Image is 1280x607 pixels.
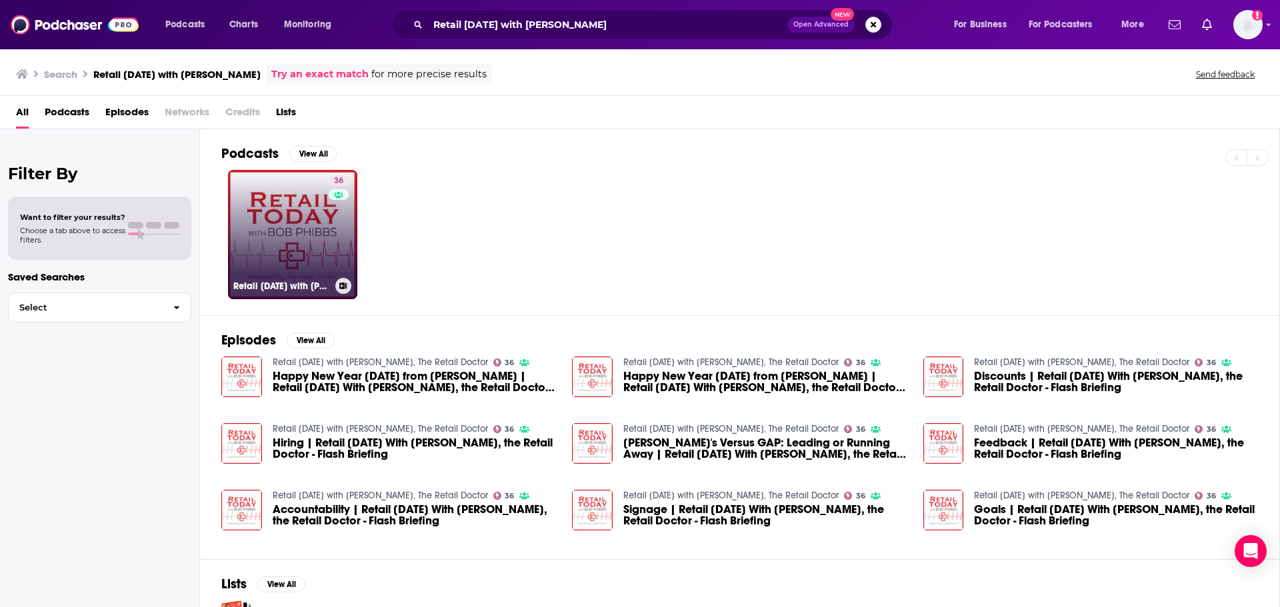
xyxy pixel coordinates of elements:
[623,370,907,393] span: Happy New Year [DATE] from [PERSON_NAME] | Retail [DATE] With [PERSON_NAME], the Retail Doctor - ...
[974,423,1189,434] a: Retail Today with Bob Phibbs, The Retail Doctor
[945,14,1023,35] button: open menu
[1195,492,1216,500] a: 36
[844,358,865,366] a: 36
[273,356,488,368] a: Retail Today with Bob Phibbs, The Retail Doctor
[221,14,266,35] a: Charts
[974,437,1258,460] span: Feedback | Retail [DATE] With [PERSON_NAME], the Retail Doctor - Flash Briefing
[44,68,77,81] h3: Search
[623,504,907,526] span: Signage | Retail [DATE] With [PERSON_NAME], the Retail Doctor - Flash Briefing
[844,425,865,433] a: 36
[1233,10,1263,39] button: Show profile menu
[572,356,613,397] img: Happy New Year 2020 from Bob Phibbs | Retail Today With Bob Phibbs, the Retail Doctor - Flash Bri...
[787,17,855,33] button: Open AdvancedNew
[974,504,1258,526] span: Goals | Retail [DATE] With [PERSON_NAME], the Retail Doctor - Flash Briefing
[974,504,1258,526] a: Goals | Retail Today With Bob Phibbs, the Retail Doctor - Flash Briefing
[233,281,330,292] h3: Retail [DATE] with [PERSON_NAME], The Retail Doctor
[623,423,839,434] a: Retail Today with Bob Phibbs, The Retail Doctor
[334,175,343,188] span: 36
[8,164,191,183] h2: Filter By
[221,332,335,348] a: EpisodesView All
[623,490,839,501] a: Retail Today with Bob Phibbs, The Retail Doctor
[493,492,515,500] a: 36
[974,370,1258,393] span: Discounts | Retail [DATE] With [PERSON_NAME], the Retail Doctor - Flash Briefing
[284,15,331,34] span: Monitoring
[221,145,279,162] h2: Podcasts
[273,370,557,393] span: Happy New Year [DATE] from [PERSON_NAME] | Retail [DATE] With [PERSON_NAME], the Retail Doctor - ...
[428,14,787,35] input: Search podcasts, credits, & more...
[974,490,1189,501] a: Retail Today with Bob Phibbs, The Retail Doctor
[275,14,349,35] button: open menu
[505,493,514,499] span: 36
[856,426,865,432] span: 36
[623,437,907,460] a: Levi's Versus GAP: Leading or Running Away | Retail Today With Bob Phibbs, the Retail Doctor
[923,423,964,464] img: Feedback | Retail Today With Bob Phibbs, the Retail Doctor - Flash Briefing
[16,101,29,129] span: All
[221,356,262,397] a: Happy New Year 2020 from Bob Phibbs | Retail Today With Bob Phibbs, the Retail Doctor - Flash Bri...
[505,426,514,432] span: 36
[8,271,191,283] p: Saved Searches
[20,213,125,222] span: Want to filter your results?
[1121,15,1144,34] span: More
[165,15,205,34] span: Podcasts
[273,370,557,393] a: Happy New Year 2020 from Bob Phibbs | Retail Today With Bob Phibbs, the Retail Doctor - Flash Bri...
[105,101,149,129] a: Episodes
[923,356,964,397] img: Discounts | Retail Today With Bob Phibbs, the Retail Doctor - Flash Briefing
[221,576,305,592] a: ListsView All
[229,15,258,34] span: Charts
[221,423,262,464] img: Hiring | Retail Today With Bob Phibbs, the Retail Doctor - Flash Briefing
[225,101,260,129] span: Credits
[273,504,557,526] span: Accountability | Retail [DATE] With [PERSON_NAME], the Retail Doctor - Flash Briefing
[156,14,222,35] button: open menu
[257,576,305,592] button: View All
[623,356,839,368] a: Retail Today with Bob Phibbs, The Retail Doctor
[20,226,125,245] span: Choose a tab above to access filters.
[974,356,1189,368] a: Retail Today with Bob Phibbs, The Retail Doctor
[1233,10,1263,39] span: Logged in as Marketing09
[923,490,964,530] img: Goals | Retail Today With Bob Phibbs, the Retail Doctor - Flash Briefing
[228,170,357,299] a: 36Retail [DATE] with [PERSON_NAME], The Retail Doctor
[623,504,907,526] a: Signage | Retail Today With Bob Phibbs, the Retail Doctor - Flash Briefing
[8,293,191,322] button: Select
[1192,69,1259,80] button: Send feedback
[572,490,613,530] img: Signage | Retail Today With Bob Phibbs, the Retail Doctor - Flash Briefing
[287,332,335,348] button: View All
[1207,493,1216,499] span: 36
[371,67,487,82] span: for more precise results
[493,425,515,433] a: 36
[1207,426,1216,432] span: 36
[273,437,557,460] span: Hiring | Retail [DATE] With [PERSON_NAME], the Retail Doctor - Flash Briefing
[856,360,865,366] span: 36
[329,175,349,186] a: 36
[273,504,557,526] a: Accountability | Retail Today With Bob Phibbs, the Retail Doctor - Flash Briefing
[1163,13,1186,36] a: Show notifications dropdown
[572,423,613,464] img: Levi's Versus GAP: Leading or Running Away | Retail Today With Bob Phibbs, the Retail Doctor
[1195,358,1216,366] a: 36
[93,68,261,81] h3: Retail [DATE] with [PERSON_NAME]
[273,423,488,434] a: Retail Today with Bob Phibbs, The Retail Doctor
[493,358,515,366] a: 36
[1197,13,1217,36] a: Show notifications dropdown
[11,12,139,37] img: Podchaser - Follow, Share and Rate Podcasts
[276,101,296,129] a: Lists
[954,15,1007,34] span: For Business
[9,303,163,312] span: Select
[1233,10,1263,39] img: User Profile
[1252,10,1263,21] svg: Add a profile image
[974,437,1258,460] a: Feedback | Retail Today With Bob Phibbs, the Retail Doctor - Flash Briefing
[45,101,89,129] a: Podcasts
[1207,360,1216,366] span: 36
[505,360,514,366] span: 36
[221,145,337,162] a: PodcastsView All
[844,492,865,500] a: 36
